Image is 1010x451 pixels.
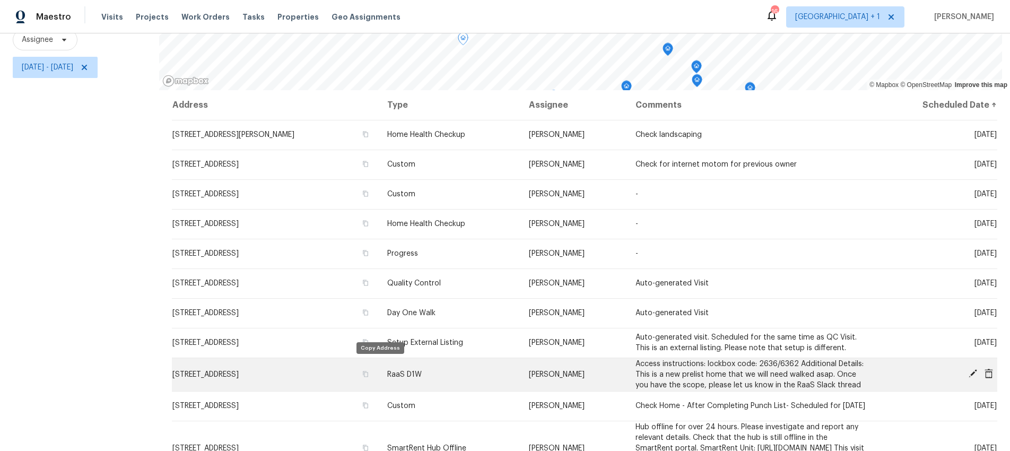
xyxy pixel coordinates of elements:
[635,280,709,287] span: Auto-generated Visit
[181,12,230,22] span: Work Orders
[900,81,952,89] a: OpenStreetMap
[387,339,463,346] span: Setup External Listing
[771,6,778,17] div: 16
[162,75,209,87] a: Mapbox homepage
[981,369,997,378] span: Cancel
[520,90,627,120] th: Assignee
[387,371,422,378] span: RaaS D1W
[172,371,239,378] span: [STREET_ADDRESS]
[965,369,981,378] span: Edit
[930,12,994,22] span: [PERSON_NAME]
[529,190,585,198] span: [PERSON_NAME]
[277,12,319,22] span: Properties
[529,161,585,168] span: [PERSON_NAME]
[635,161,797,168] span: Check for internet motom for previous owner
[548,90,559,107] div: Map marker
[172,90,379,120] th: Address
[529,371,585,378] span: [PERSON_NAME]
[379,90,521,120] th: Type
[361,219,370,228] button: Copy Address
[955,81,1007,89] a: Improve this map
[795,12,880,22] span: [GEOGRAPHIC_DATA] + 1
[361,248,370,258] button: Copy Address
[172,280,239,287] span: [STREET_ADDRESS]
[387,161,415,168] span: Custom
[974,309,997,317] span: [DATE]
[172,190,239,198] span: [STREET_ADDRESS]
[22,34,53,45] span: Assignee
[529,250,585,257] span: [PERSON_NAME]
[172,250,239,257] span: [STREET_ADDRESS]
[875,90,997,120] th: Scheduled Date ↑
[974,250,997,257] span: [DATE]
[974,131,997,138] span: [DATE]
[974,280,997,287] span: [DATE]
[529,280,585,287] span: [PERSON_NAME]
[361,308,370,317] button: Copy Address
[974,339,997,346] span: [DATE]
[529,402,585,410] span: [PERSON_NAME]
[635,334,857,352] span: Auto-generated visit. Scheduled for the same time as QC Visit. This is an external listing. Pleas...
[869,81,899,89] a: Mapbox
[529,309,585,317] span: [PERSON_NAME]
[974,190,997,198] span: [DATE]
[172,161,239,168] span: [STREET_ADDRESS]
[974,220,997,228] span: [DATE]
[635,402,865,410] span: Check Home - After Completing Punch List- Scheduled for [DATE]
[387,309,436,317] span: Day One Walk
[663,43,673,59] div: Map marker
[745,82,755,99] div: Map marker
[387,280,441,287] span: Quality Control
[172,402,239,410] span: [STREET_ADDRESS]
[974,161,997,168] span: [DATE]
[627,90,875,120] th: Comments
[974,402,997,410] span: [DATE]
[635,250,638,257] span: -
[361,337,370,347] button: Copy Address
[691,60,702,77] div: Map marker
[635,309,709,317] span: Auto-generated Visit
[36,12,71,22] span: Maestro
[387,402,415,410] span: Custom
[136,12,169,22] span: Projects
[172,339,239,346] span: [STREET_ADDRESS]
[172,309,239,317] span: [STREET_ADDRESS]
[361,278,370,288] button: Copy Address
[387,250,418,257] span: Progress
[361,129,370,139] button: Copy Address
[332,12,400,22] span: Geo Assignments
[361,401,370,410] button: Copy Address
[692,74,702,91] div: Map marker
[529,131,585,138] span: [PERSON_NAME]
[529,339,585,346] span: [PERSON_NAME]
[242,13,265,21] span: Tasks
[387,131,465,138] span: Home Health Checkup
[387,220,465,228] span: Home Health Checkup
[635,190,638,198] span: -
[101,12,123,22] span: Visits
[529,220,585,228] span: [PERSON_NAME]
[635,360,864,389] span: Access instructions: lockbox code: 2636/6362 Additional Details: This is a new prelist home that ...
[172,131,294,138] span: [STREET_ADDRESS][PERSON_NAME]
[22,62,73,73] span: [DATE] - [DATE]
[635,131,702,138] span: Check landscaping
[361,189,370,198] button: Copy Address
[635,220,638,228] span: -
[172,220,239,228] span: [STREET_ADDRESS]
[361,159,370,169] button: Copy Address
[621,81,632,97] div: Map marker
[387,190,415,198] span: Custom
[458,32,468,49] div: Map marker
